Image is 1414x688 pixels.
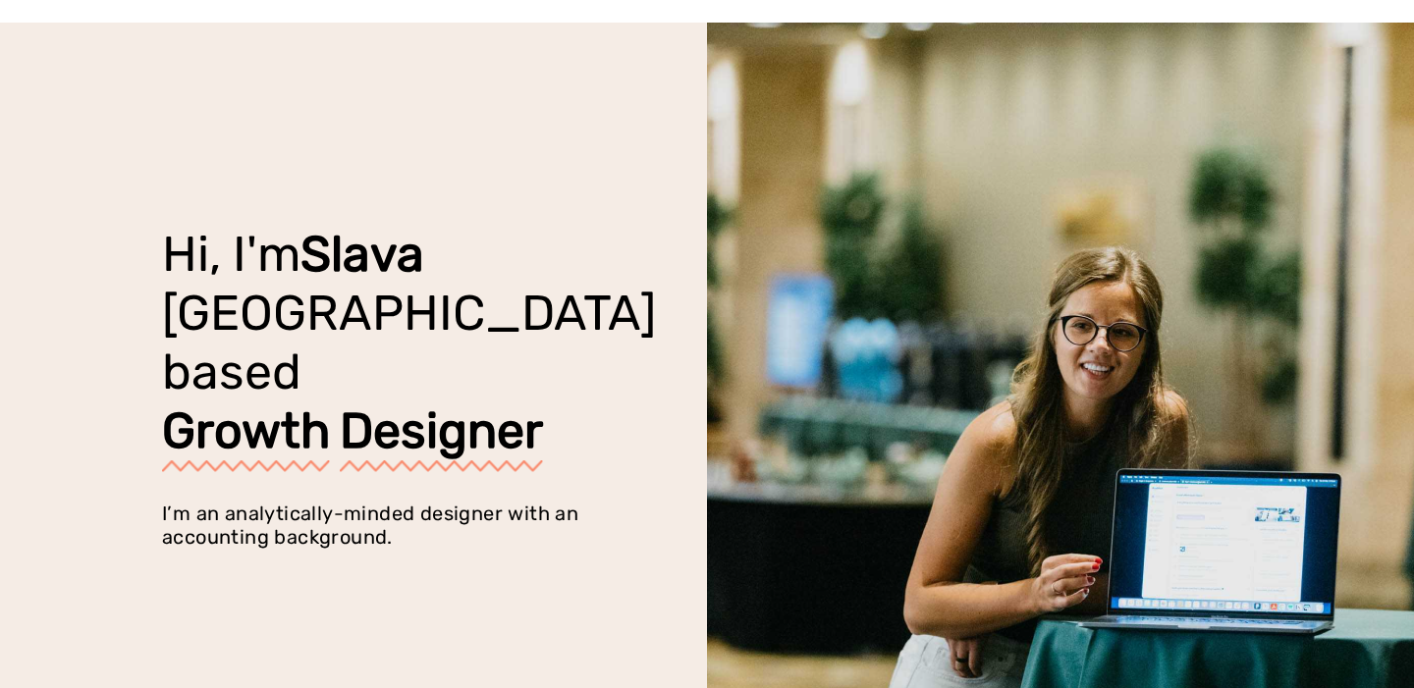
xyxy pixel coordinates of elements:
[340,401,543,460] strong: Designer
[162,401,330,460] strong: Growth
[162,460,330,471] img: squiggle
[300,225,424,284] strong: Slava
[340,460,543,472] img: squiggle
[162,502,639,549] h2: I’m an analytically-minded designer with an accounting background.
[162,225,692,472] h1: Hi, I'm [GEOGRAPHIC_DATA] based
